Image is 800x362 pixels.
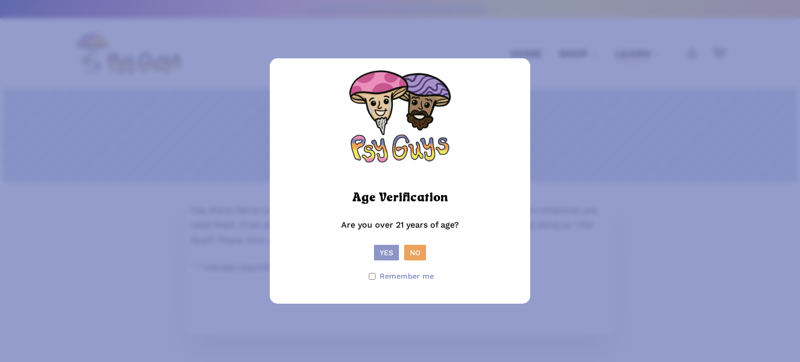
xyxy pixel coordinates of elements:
[380,269,434,284] span: Remember me
[348,69,452,173] img: PsyGuys
[280,218,520,245] p: Are you over 21 years of age?
[374,245,399,260] button: Yes
[404,245,426,260] button: No
[353,186,448,209] h2: Age Verification
[369,273,376,280] input: Remember me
